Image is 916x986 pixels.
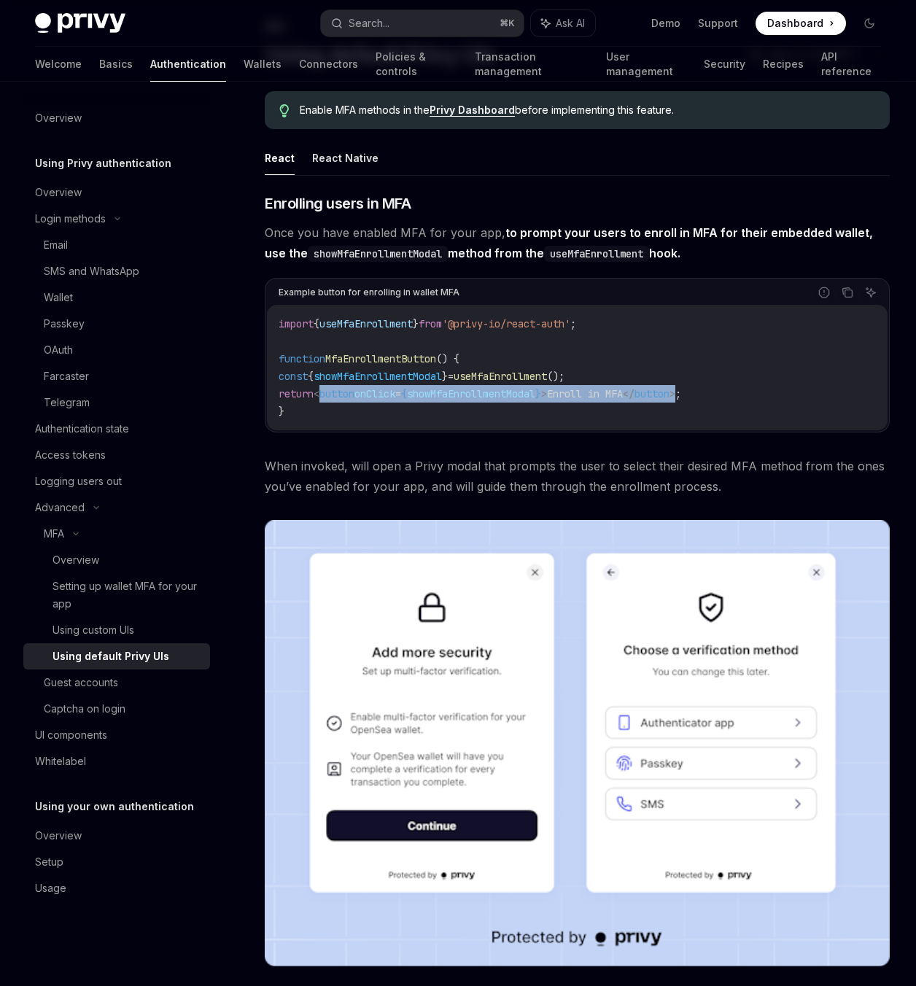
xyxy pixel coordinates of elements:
[436,352,459,365] span: () {
[821,47,881,82] a: API reference
[308,246,448,262] code: showMfaEnrollmentModal
[244,47,282,82] a: Wallets
[53,551,99,569] div: Overview
[23,337,210,363] a: OAuth
[150,47,226,82] a: Authentication
[669,387,675,400] span: >
[44,315,85,333] div: Passkey
[570,317,576,330] span: ;
[35,880,66,897] div: Usage
[35,210,106,228] div: Login methods
[35,446,106,464] div: Access tokens
[815,283,834,302] button: Report incorrect code
[23,875,210,901] a: Usage
[35,473,122,490] div: Logging users out
[279,387,314,400] span: return
[35,184,82,201] div: Overview
[23,416,210,442] a: Authentication state
[23,696,210,722] a: Captcha on login
[448,370,454,383] span: =
[35,726,107,744] div: UI components
[321,10,524,36] button: Search...⌘K
[547,387,623,400] span: Enroll in MFA
[349,15,389,32] div: Search...
[23,547,210,573] a: Overview
[606,47,686,82] a: User management
[23,823,210,849] a: Overview
[279,352,325,365] span: function
[44,525,64,543] div: MFA
[265,222,890,263] span: Once you have enabled MFA for your app,
[23,105,210,131] a: Overview
[35,109,82,127] div: Overview
[547,370,564,383] span: ();
[531,10,595,36] button: Ask AI
[430,104,515,117] a: Privy Dashboard
[319,387,354,400] span: button
[23,669,210,696] a: Guest accounts
[401,387,407,400] span: {
[442,317,570,330] span: '@privy-io/react-auth'
[35,499,85,516] div: Advanced
[354,387,395,400] span: onClick
[556,16,585,31] span: Ask AI
[767,16,823,31] span: Dashboard
[544,246,649,262] code: useMfaEnrollment
[413,317,419,330] span: }
[99,47,133,82] a: Basics
[23,442,210,468] a: Access tokens
[44,674,118,691] div: Guest accounts
[23,573,210,617] a: Setting up wallet MFA for your app
[265,520,890,966] img: images/MFA.png
[325,352,436,365] span: MfaEnrollmentButton
[23,643,210,669] a: Using default Privy UIs
[704,47,745,82] a: Security
[279,283,459,302] div: Example button for enrolling in wallet MFA
[419,317,442,330] span: from
[407,387,535,400] span: showMfaEnrollmentModal
[53,648,169,665] div: Using default Privy UIs
[308,370,314,383] span: {
[23,284,210,311] a: Wallet
[651,16,680,31] a: Demo
[35,827,82,845] div: Overview
[23,748,210,775] a: Whitelabel
[319,317,413,330] span: useMfaEnrollment
[623,387,634,400] span: </
[395,387,401,400] span: =
[698,16,738,31] a: Support
[35,420,129,438] div: Authentication state
[23,468,210,494] a: Logging users out
[314,387,319,400] span: <
[23,179,210,206] a: Overview
[265,456,890,497] span: When invoked, will open a Privy modal that prompts the user to select their desired MFA method fr...
[35,753,86,770] div: Whitelabel
[35,155,171,172] h5: Using Privy authentication
[265,225,873,260] strong: to prompt your users to enroll in MFA for their embedded wallet, use the method from the hook.
[312,141,379,175] button: React Native
[35,798,194,815] h5: Using your own authentication
[634,387,669,400] span: button
[35,47,82,82] a: Welcome
[53,621,134,639] div: Using custom UIs
[454,370,547,383] span: useMfaEnrollment
[23,389,210,416] a: Telegram
[44,368,89,385] div: Farcaster
[23,311,210,337] a: Passkey
[500,18,515,29] span: ⌘ K
[44,341,73,359] div: OAuth
[23,258,210,284] a: SMS and WhatsApp
[299,47,358,82] a: Connectors
[838,283,857,302] button: Copy the contents from the code block
[279,104,290,117] svg: Tip
[265,193,411,214] span: Enrolling users in MFA
[475,47,588,82] a: Transaction management
[44,700,125,718] div: Captcha on login
[23,617,210,643] a: Using custom UIs
[763,47,804,82] a: Recipes
[279,370,308,383] span: const
[675,387,681,400] span: ;
[23,363,210,389] a: Farcaster
[53,578,201,613] div: Setting up wallet MFA for your app
[23,722,210,748] a: UI components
